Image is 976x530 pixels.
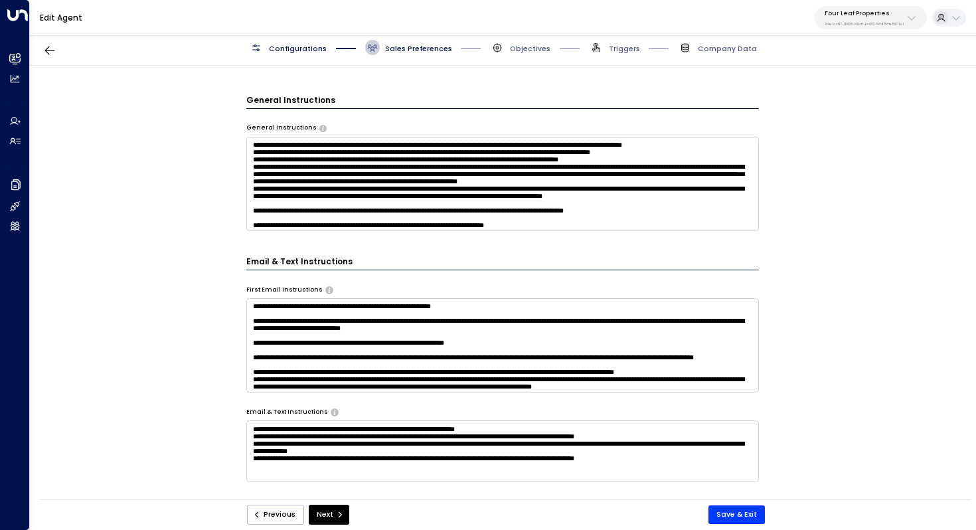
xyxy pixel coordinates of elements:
[40,12,82,23] a: Edit Agent
[708,505,765,524] button: Save & Exit
[246,256,760,270] h3: Email & Text Instructions
[246,94,760,109] h3: General Instructions
[825,9,904,17] p: Four Leaf Properties
[309,505,349,525] button: Next
[609,44,640,54] span: Triggers
[319,125,327,132] button: Provide any specific instructions you want the agent to follow when responding to leads. This app...
[698,44,757,54] span: Company Data
[246,124,317,133] label: General Instructions
[331,408,338,415] button: Provide any specific instructions you want the agent to follow only when responding to leads via ...
[247,505,304,525] button: Previous
[246,286,323,295] label: First Email Instructions
[510,44,550,54] span: Objectives
[815,6,927,29] button: Four Leaf Properties34e1cd17-0f68-49af-bd32-3c48ce8611d1
[325,286,333,293] button: Specify instructions for the agent's first email only, such as introductory content, special offe...
[385,44,452,54] span: Sales Preferences
[269,44,327,54] span: Configurations
[246,408,328,417] label: Email & Text Instructions
[825,21,904,27] p: 34e1cd17-0f68-49af-bd32-3c48ce8611d1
